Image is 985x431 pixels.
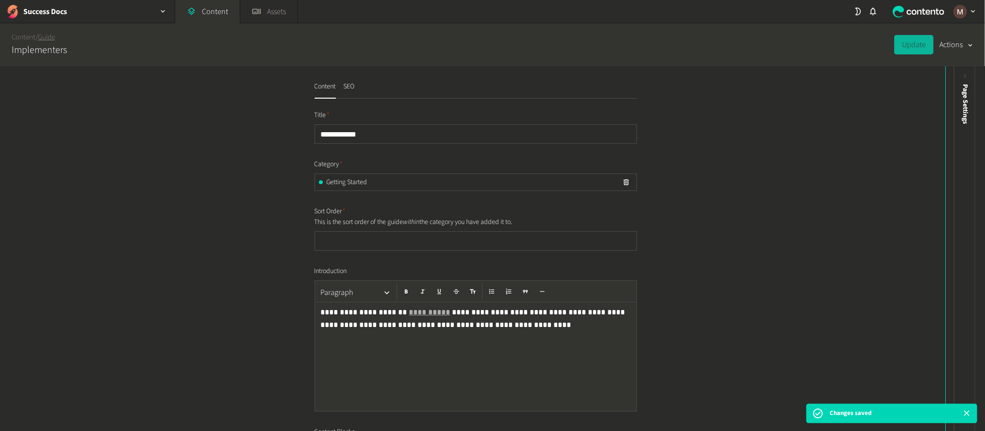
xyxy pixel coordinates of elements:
[327,177,367,188] span: Getting Started
[35,32,38,42] span: /
[315,110,330,121] span: Title
[403,217,420,227] em: within
[23,6,67,17] h2: Success Docs
[315,159,343,170] span: Category
[939,35,973,54] button: Actions
[894,35,934,54] button: Update
[315,266,347,276] span: Introduction
[953,5,967,18] img: Marinel G
[344,82,355,99] button: SEO
[38,32,55,42] a: Guide
[317,283,395,302] button: Paragraph
[6,5,19,18] img: Success Docs
[960,84,970,124] span: Page Settings
[315,217,535,227] p: This is the sort order of the guide the category you have added it to.
[315,207,346,217] span: Sort Order
[952,84,962,108] div: Preview
[12,43,67,57] h2: Implementers
[12,32,35,42] a: Content
[830,409,871,418] p: Changes saved
[315,82,336,99] button: Content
